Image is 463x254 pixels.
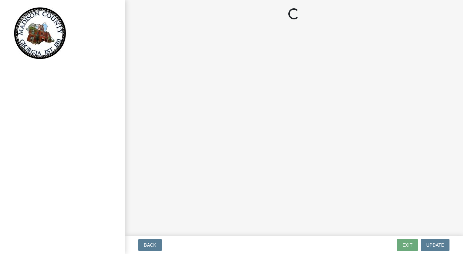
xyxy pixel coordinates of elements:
[144,242,156,248] span: Back
[397,239,418,251] button: Exit
[426,242,444,248] span: Update
[14,7,66,59] img: Madison County, Georgia
[138,239,162,251] button: Back
[421,239,449,251] button: Update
